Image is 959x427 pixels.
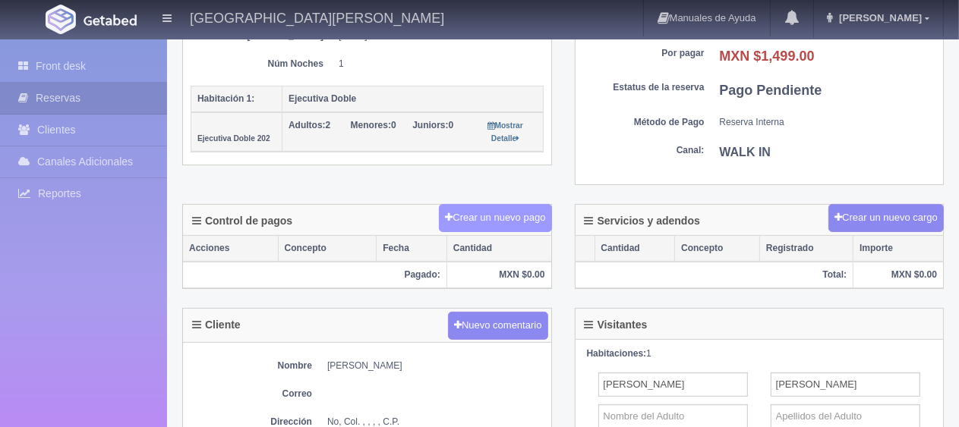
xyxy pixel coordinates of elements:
a: Mostrar Detalle [488,120,523,143]
input: Nombre del Adulto [598,372,748,397]
img: Getabed [46,5,76,34]
dt: Correo [191,388,312,400]
th: Cantidad [446,236,550,262]
dt: Nombre [191,359,312,372]
th: Concepto [278,236,377,262]
button: Crear un nuevo cargo [828,204,944,232]
strong: Habitaciones: [587,348,647,359]
img: Getabed [84,14,137,26]
h4: [GEOGRAPHIC_DATA][PERSON_NAME] [190,8,444,27]
strong: Menores: [351,120,391,130]
th: MXN $0.00 [853,262,943,288]
span: 0 [412,120,453,130]
th: Registrado [759,236,853,262]
th: Total: [576,262,853,288]
dd: [PERSON_NAME] [327,359,544,372]
th: Acciones [183,236,278,262]
dt: Canal: [583,144,705,157]
small: Mostrar Detalle [488,121,523,143]
strong: Juniors: [412,120,448,130]
dt: Método de Pago [583,116,705,129]
span: [PERSON_NAME] [835,12,922,24]
input: Apellidos del Adulto [771,372,920,397]
dd: Reserva Interna [720,116,936,129]
b: MXN $1,499.00 [720,49,815,64]
th: MXN $0.00 [446,262,550,288]
dt: Estatus de la reserva [583,81,705,94]
h4: Cliente [192,319,241,331]
b: Pago Pendiente [720,83,822,98]
h4: Visitantes [585,319,648,331]
th: Fecha [377,236,447,262]
b: Habitación 1: [197,93,254,104]
strong: Adultos: [289,120,326,130]
h4: Control de pagos [192,215,292,227]
dt: Núm Noches [202,58,323,71]
small: Ejecutiva Doble 202 [197,134,270,143]
b: WALK IN [720,146,771,159]
span: 2 [289,120,330,130]
th: Importe [853,236,943,262]
th: Concepto [675,236,760,262]
button: Crear un nuevo pago [439,204,551,232]
th: Ejecutiva Doble [282,86,544,112]
th: Cantidad [595,236,675,262]
span: 0 [351,120,396,130]
th: Pagado: [183,262,446,288]
button: Nuevo comentario [448,312,548,340]
div: 1 [587,347,932,360]
dd: 1 [339,58,532,71]
h4: Servicios y adendos [585,215,700,227]
dt: Por pagar [583,47,705,60]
